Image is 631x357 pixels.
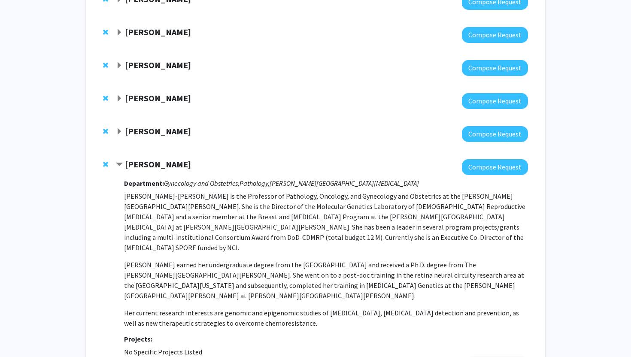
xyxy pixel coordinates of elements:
i: Gynecology and Obstetrics, [164,179,240,188]
p: Her current research interests are genomic and epigenomic studies of [MEDICAL_DATA], [MEDICAL_DAT... [124,308,528,328]
button: Compose Request to Utthara Nayar [462,60,528,76]
p: [PERSON_NAME] earned her undergraduate degree from the [GEOGRAPHIC_DATA] and received a Ph.D. deg... [124,260,528,301]
span: No Specific Projects Listed [124,348,202,356]
strong: [PERSON_NAME] [125,126,191,136]
span: Expand Utthara Nayar Bookmark [116,62,123,69]
strong: [PERSON_NAME] [125,93,191,103]
span: Contract Tian-Li Wang Bookmark [116,161,123,168]
span: Remove Christopher Hoffmann from bookmarks [103,29,108,36]
strong: [PERSON_NAME] [125,159,191,169]
button: Compose Request to Tian-Li Wang [462,159,528,175]
span: Expand David Sidransky Bookmark [116,95,123,102]
strong: [PERSON_NAME] [125,60,191,70]
i: Pathology, [240,179,270,188]
span: Remove David Sidransky from bookmarks [103,95,108,102]
i: [PERSON_NAME][GEOGRAPHIC_DATA][MEDICAL_DATA] [270,179,419,188]
button: Compose Request to Kristine Glunde [462,126,528,142]
iframe: Chat [6,318,36,351]
p: [PERSON_NAME]-[PERSON_NAME] is the Professor of Pathology, Oncology, and Gynecology and Obstetric... [124,191,528,253]
span: Expand Christopher Hoffmann Bookmark [116,29,123,36]
button: Compose Request to Christopher Hoffmann [462,27,528,43]
span: Expand Kristine Glunde Bookmark [116,128,123,135]
strong: Projects: [124,335,152,343]
span: Remove Utthara Nayar from bookmarks [103,62,108,69]
strong: [PERSON_NAME] [125,27,191,37]
strong: Department: [124,179,164,188]
span: Remove Kristine Glunde from bookmarks [103,128,108,135]
button: Compose Request to David Sidransky [462,93,528,109]
span: Remove Tian-Li Wang from bookmarks [103,161,108,168]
